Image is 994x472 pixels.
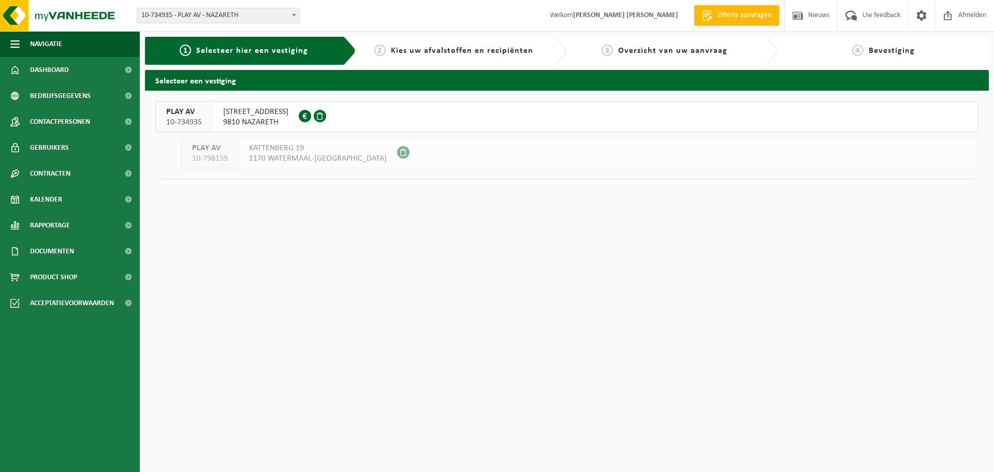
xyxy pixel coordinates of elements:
[30,109,90,135] span: Contactpersonen
[374,45,386,56] span: 2
[155,101,978,132] button: PLAY AV 10-734935 [STREET_ADDRESS]9810 NAZARETH
[137,8,299,23] span: 10-734935 - PLAY AV - NAZARETH
[30,161,70,187] span: Contracten
[145,70,989,90] h2: Selecteer een vestiging
[869,47,915,55] span: Bevestiging
[30,264,77,290] span: Product Shop
[223,117,288,127] span: 9810 NAZARETH
[166,117,202,127] span: 10-734935
[30,135,69,161] span: Gebruikers
[192,143,228,153] span: PLAY AV
[30,31,62,57] span: Navigatie
[249,143,387,153] span: KATTENBERG 19
[196,47,308,55] span: Selecteer hier een vestiging
[30,290,114,316] span: Acceptatievoorwaarden
[180,45,191,56] span: 1
[249,153,387,164] span: 1170 WATERMAAL-[GEOGRAPHIC_DATA]
[715,10,774,21] span: Offerte aanvragen
[166,107,202,117] span: PLAY AV
[694,5,779,26] a: Offerte aanvragen
[30,83,91,109] span: Bedrijfsgegevens
[30,187,62,212] span: Kalender
[30,238,74,264] span: Documenten
[192,153,228,164] span: 10-798159
[618,47,727,55] span: Overzicht van uw aanvraag
[573,11,678,19] strong: [PERSON_NAME] [PERSON_NAME]
[391,47,533,55] span: Kies uw afvalstoffen en recipiënten
[30,212,70,238] span: Rapportage
[852,45,864,56] span: 4
[30,57,69,83] span: Dashboard
[137,8,300,23] span: 10-734935 - PLAY AV - NAZARETH
[602,45,613,56] span: 3
[223,107,288,117] span: [STREET_ADDRESS]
